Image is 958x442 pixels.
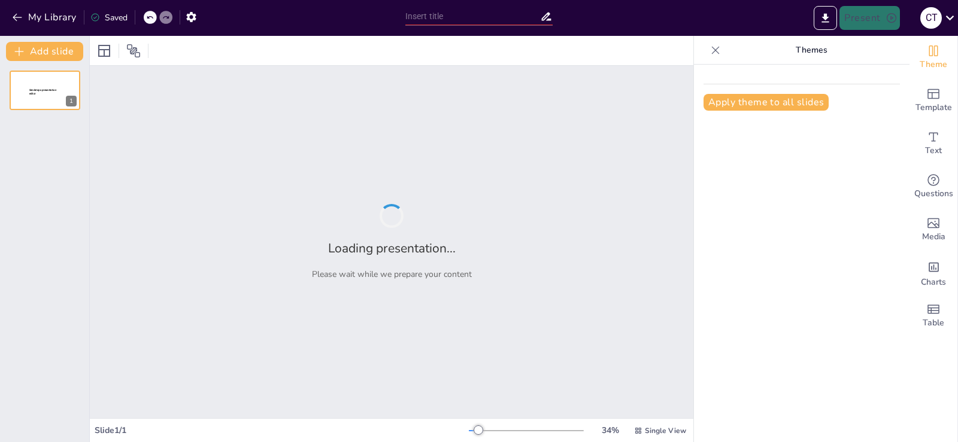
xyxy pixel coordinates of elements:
div: Saved [90,12,128,23]
p: Please wait while we prepare your content [312,269,472,280]
span: Text [925,144,942,157]
span: Position [126,44,141,58]
h2: Loading presentation... [328,240,456,257]
button: Apply theme to all slides [704,94,829,111]
div: Add images, graphics, shapes or video [910,208,957,251]
div: Layout [95,41,114,60]
div: Get real-time input from your audience [910,165,957,208]
div: Add text boxes [910,122,957,165]
button: Export to PowerPoint [814,6,837,30]
span: Theme [920,58,947,71]
button: C T [920,6,942,30]
div: Change the overall theme [910,36,957,79]
span: Table [923,316,944,330]
div: Slide 1 / 1 [95,425,469,436]
input: Insert title [405,8,541,25]
div: Add ready made slides [910,79,957,122]
div: 1 [10,71,80,110]
div: C T [920,7,942,29]
p: Themes [725,36,898,65]
span: Single View [645,426,686,435]
span: Questions [914,187,953,200]
span: Charts [921,276,946,289]
div: 1 [66,96,77,106]
div: Add a table [910,294,957,337]
span: Sendsteps presentation editor [29,89,56,95]
span: Media [922,230,945,243]
span: Template [915,101,952,114]
div: Add charts and graphs [910,251,957,294]
button: Add slide [6,42,83,61]
div: 34 % [596,425,624,436]
button: My Library [9,8,81,27]
button: Present [839,6,899,30]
